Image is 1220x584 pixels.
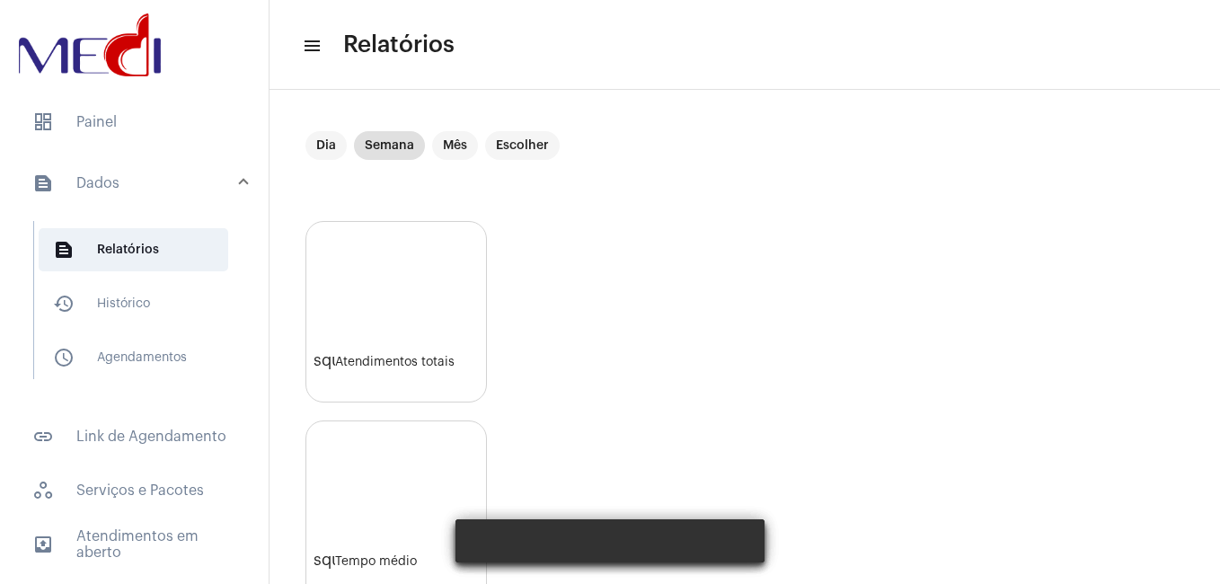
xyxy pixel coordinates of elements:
[53,347,75,368] mat-icon: sidenav icon
[314,551,335,572] mat-icon: square
[302,35,320,57] mat-icon: sidenav icon
[305,131,347,160] mat-chip: Dia
[32,173,54,194] mat-icon: sidenav icon
[314,351,335,373] mat-icon: square
[32,534,54,555] mat-icon: sidenav icon
[18,469,251,512] span: Serviços e Pacotes
[32,173,240,194] mat-panel-title: Dados
[485,131,560,160] mat-chip: Escolher
[11,155,269,212] mat-expansion-panel-header: sidenav iconDados
[32,480,54,501] span: sidenav icon
[432,131,478,160] mat-chip: Mês
[314,551,486,572] span: Tempo médio
[53,239,75,261] mat-icon: sidenav icon
[39,228,228,271] span: Relatórios
[14,9,165,81] img: d3a1b5fa-500b-b90f-5a1c-719c20e9830b.png
[314,351,486,373] span: Atendimentos totais
[18,415,251,458] span: Link de Agendamento
[32,426,54,447] mat-icon: sidenav icon
[354,131,425,160] mat-chip: Semana
[32,111,54,133] span: sidenav icon
[18,523,251,566] span: Atendimentos em aberto
[39,336,228,379] span: Agendamentos
[11,212,269,404] div: sidenav iconDados
[53,293,75,314] mat-icon: sidenav icon
[18,101,251,144] span: Painel
[343,31,455,59] span: Relatórios
[39,282,228,325] span: Histórico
